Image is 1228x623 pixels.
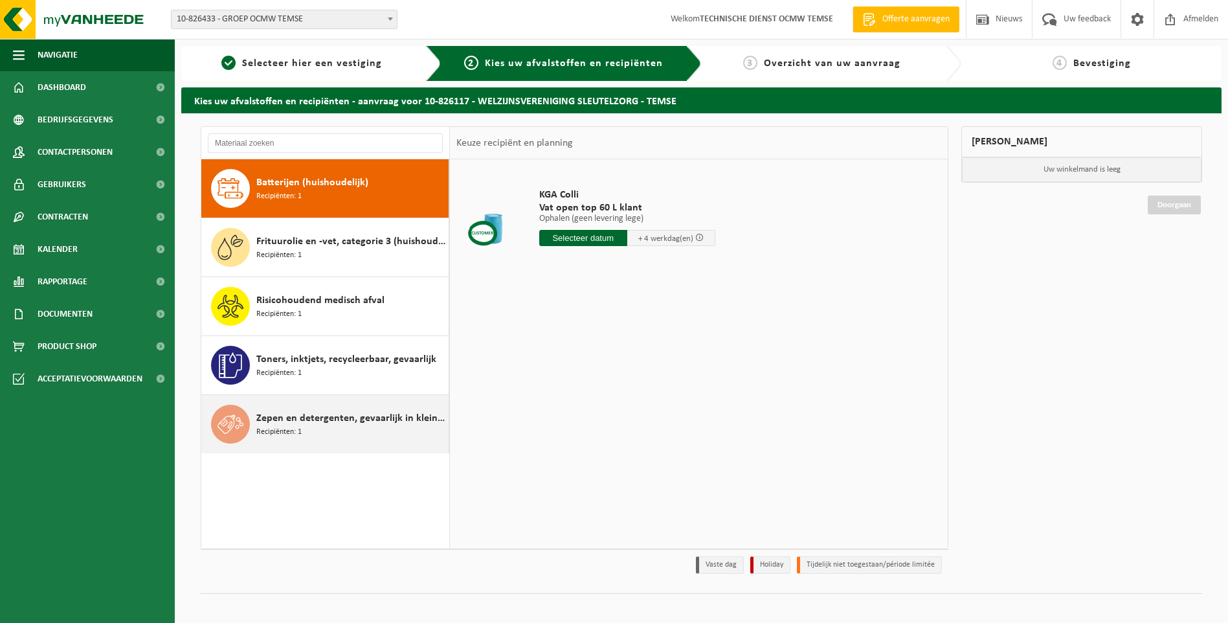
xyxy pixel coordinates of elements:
span: Recipiënten: 1 [256,249,302,262]
h2: Kies uw afvalstoffen en recipiënten - aanvraag voor 10-826117 - WELZIJNSVERENIGING SLEUTELZORG - ... [181,87,1222,113]
span: Batterijen (huishoudelijk) [256,175,368,190]
span: Rapportage [38,266,87,298]
span: Acceptatievoorwaarden [38,363,142,395]
button: Batterijen (huishoudelijk) Recipiënten: 1 [201,159,449,218]
button: Frituurolie en -vet, categorie 3 (huishoudelijk) (ongeschikt voor vergisting) Recipiënten: 1 [201,218,449,277]
a: Doorgaan [1148,196,1201,214]
button: Zepen en detergenten, gevaarlijk in kleinverpakking Recipiënten: 1 [201,395,449,453]
li: Tijdelijk niet toegestaan/période limitée [797,556,942,574]
span: Recipiënten: 1 [256,308,302,321]
span: Recipiënten: 1 [256,190,302,203]
input: Selecteer datum [539,230,627,246]
input: Materiaal zoeken [208,133,443,153]
span: Selecteer hier een vestiging [242,58,382,69]
span: Kies uw afvalstoffen en recipiënten [485,58,663,69]
span: 3 [743,56,757,70]
span: Bevestiging [1073,58,1131,69]
span: Documenten [38,298,93,330]
button: Toners, inktjets, recycleerbaar, gevaarlijk Recipiënten: 1 [201,336,449,395]
span: Toners, inktjets, recycleerbaar, gevaarlijk [256,352,436,367]
div: Keuze recipiënt en planning [450,127,579,159]
span: Overzicht van uw aanvraag [764,58,900,69]
div: [PERSON_NAME] [961,126,1202,157]
span: KGA Colli [539,188,715,201]
span: Contracten [38,201,88,233]
p: Ophalen (geen levering lege) [539,214,715,223]
span: 1 [221,56,236,70]
span: Dashboard [38,71,86,104]
span: Frituurolie en -vet, categorie 3 (huishoudelijk) (ongeschikt voor vergisting) [256,234,445,249]
span: Offerte aanvragen [879,13,953,26]
span: Contactpersonen [38,136,113,168]
span: Recipiënten: 1 [256,367,302,379]
span: Risicohoudend medisch afval [256,293,385,308]
span: Vat open top 60 L klant [539,201,715,214]
span: + 4 werkdag(en) [638,234,693,243]
button: Risicohoudend medisch afval Recipiënten: 1 [201,277,449,336]
span: Navigatie [38,39,78,71]
span: Gebruikers [38,168,86,201]
a: Offerte aanvragen [853,6,959,32]
a: 1Selecteer hier een vestiging [188,56,416,71]
span: Kalender [38,233,78,266]
p: Uw winkelmand is leeg [962,157,1201,182]
span: Bedrijfsgegevens [38,104,113,136]
span: 10-826433 - GROEP OCMW TEMSE [172,10,397,28]
span: Product Shop [38,330,96,363]
strong: TECHNISCHE DIENST OCMW TEMSE [700,14,833,24]
span: 10-826433 - GROEP OCMW TEMSE [171,10,397,29]
li: Vaste dag [696,556,744,574]
li: Holiday [750,556,790,574]
span: Zepen en detergenten, gevaarlijk in kleinverpakking [256,411,445,426]
span: Recipiënten: 1 [256,426,302,438]
span: 4 [1053,56,1067,70]
span: 2 [464,56,478,70]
